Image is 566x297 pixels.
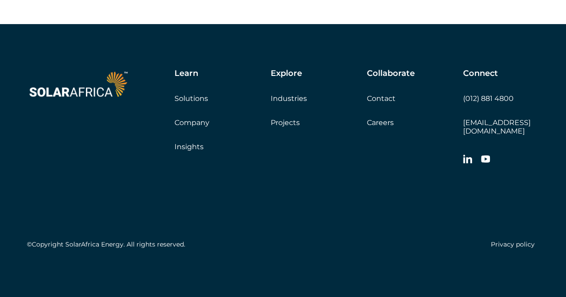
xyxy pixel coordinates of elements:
a: Privacy policy [491,240,535,248]
h5: Connect [463,69,498,79]
h5: Learn [174,69,198,79]
a: Insights [174,142,204,151]
a: Careers [367,118,394,127]
a: Industries [271,94,307,103]
a: Contact [367,94,396,103]
a: Solutions [174,94,208,103]
h5: Collaborate [367,69,415,79]
h5: ©Copyright SolarAfrica Energy. All rights reserved. [27,241,185,248]
a: Company [174,118,209,127]
h5: Explore [271,69,302,79]
a: (012) 881 4800 [463,94,514,103]
a: [EMAIL_ADDRESS][DOMAIN_NAME] [463,118,531,135]
a: Projects [271,118,300,127]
